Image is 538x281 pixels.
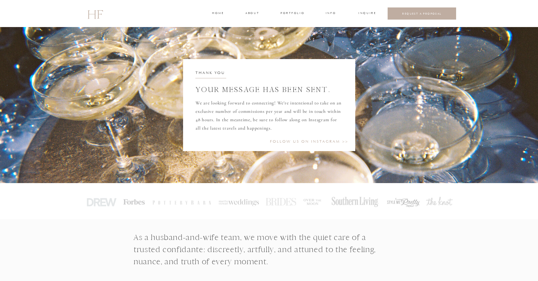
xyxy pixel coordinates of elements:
[196,70,257,76] p: Thank You
[196,85,346,94] a: YOUR MESSAGE HAS BEEN SENT.
[281,11,304,16] a: portfolio
[393,12,451,15] a: REQUEST A PROPOSAL
[87,5,103,23] a: HF
[212,11,224,16] a: home
[134,231,394,275] h1: As a husband-and-wife team, we move with the quiet care of a trusted confidante: discreetly, artf...
[261,138,348,144] a: FOLLOW US ON INSTAGRAM >>
[325,11,337,16] a: INFO
[245,11,258,16] a: about
[196,99,343,134] h1: We are looking forward to connecting! We're intentional to take on an exclusive number of commiss...
[358,11,375,16] a: INQUIRE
